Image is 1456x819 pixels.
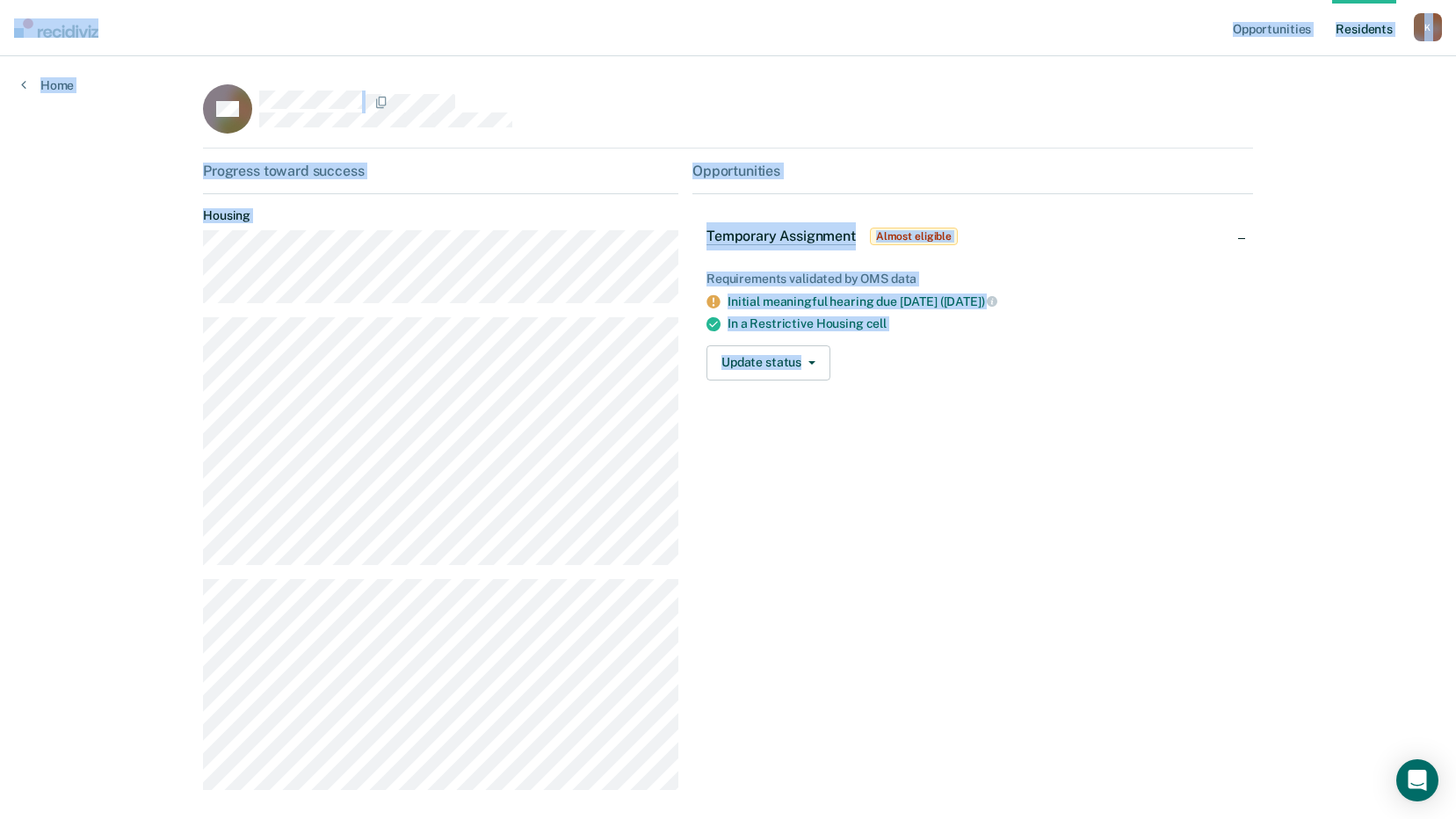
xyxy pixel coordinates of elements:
[692,208,1253,265] div: Temporary AssignmentAlmost eligible
[692,163,1253,179] div: Opportunities
[1396,759,1438,801] div: Open Intercom Messenger
[706,345,830,381] button: Update status
[21,77,74,93] a: Home
[728,294,1239,309] div: Initial meaningful hearing due [DATE] ([DATE])
[203,208,678,223] dt: Housing
[14,18,98,38] img: Recidiviz
[1414,13,1442,41] button: K
[706,272,1239,286] div: Requirements validated by OMS data
[866,316,887,330] span: cell
[870,228,958,245] span: Almost eligible
[203,163,678,179] div: Progress toward success
[706,228,856,245] span: Temporary Assignment
[728,316,1239,331] div: In a Restrictive Housing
